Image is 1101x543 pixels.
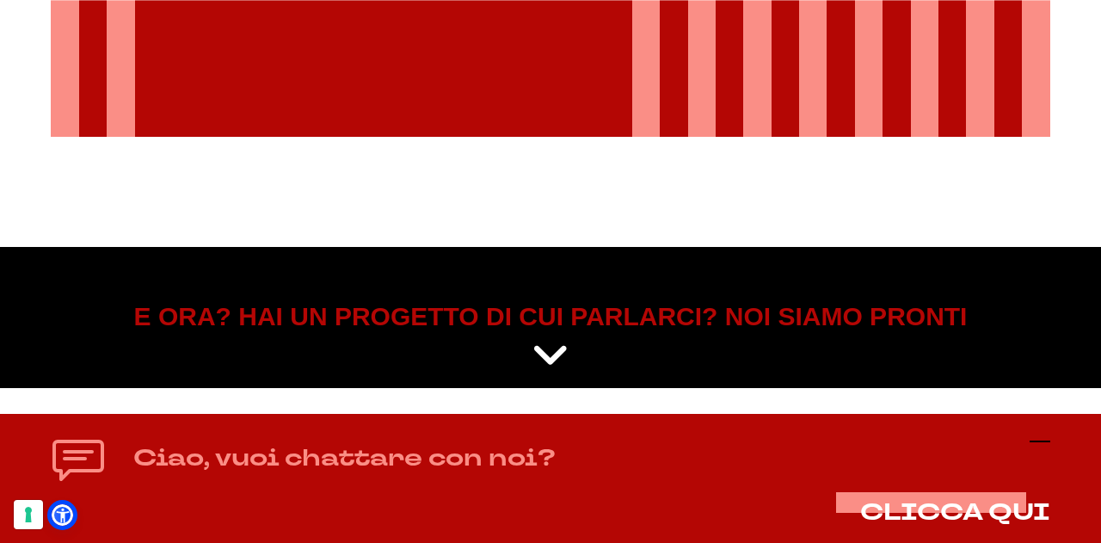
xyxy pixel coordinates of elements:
h4: Ciao, vuoi chattare con noi? [133,442,556,475]
button: CLICCA QUI [860,500,1050,526]
a: Open Accessibility Menu [52,504,73,526]
span: CLICCA QUI [860,497,1050,528]
button: Le tue preferenze relative al consenso per le tecnologie di tracciamento [14,500,43,529]
h5: E ORA? HAI UN PROGETTO DI CUI PARLARCI? NOI SIAMO PRONTI [64,299,1036,335]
